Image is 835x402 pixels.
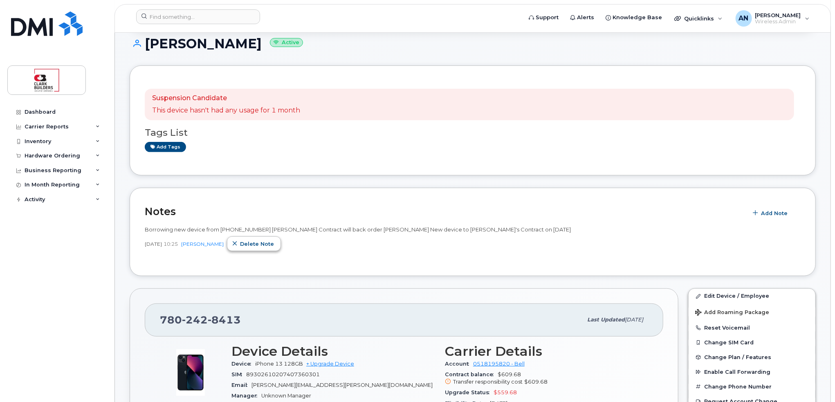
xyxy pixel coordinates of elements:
a: + Upgrade Device [306,361,354,367]
iframe: Messenger Launcher [799,366,829,396]
button: Delete note [227,236,281,251]
span: Delete note [240,240,274,248]
span: 8413 [208,314,241,326]
span: Quicklinks [684,15,714,22]
span: Last updated [587,317,625,323]
span: Alerts [577,13,594,22]
span: Knowledge Base [613,13,662,22]
button: Change Phone Number [689,380,815,394]
span: $559.68 [494,389,517,395]
span: Upgrade Status [445,389,494,395]
button: Enable Call Forwarding [689,365,815,380]
span: Email [231,382,251,388]
span: 10:25 [164,240,178,247]
span: Device [231,361,255,367]
a: Edit Device / Employee [689,289,815,303]
img: image20231002-3703462-1ig824h.jpeg [166,348,215,397]
h3: Carrier Details [445,344,649,359]
span: Support [536,13,559,22]
button: Change SIM Card [689,335,815,350]
span: Add Note [761,209,788,217]
h2: Notes [145,205,744,218]
span: AN [739,13,749,23]
div: Adam Nguyen [730,10,815,27]
span: Enable Call Forwarding [704,369,770,375]
span: 89302610207407360301 [246,371,320,377]
input: Find something... [136,9,260,24]
span: Contract balance [445,371,498,377]
span: iPhone 13 128GB [255,361,303,367]
a: Knowledge Base [600,9,668,26]
button: Change Plan / Features [689,350,815,365]
a: Alerts [564,9,600,26]
span: Add Roaming Package [695,309,769,317]
button: Add Note [748,206,795,221]
span: [DATE] [145,240,162,247]
span: 780 [160,314,241,326]
a: [PERSON_NAME] [181,241,224,247]
p: Suspension Candidate [152,94,300,103]
span: [PERSON_NAME][EMAIL_ADDRESS][PERSON_NAME][DOMAIN_NAME] [251,382,433,388]
a: 0518195820 - Bell [473,361,525,367]
span: Unknown Manager [261,393,311,399]
span: [DATE] [625,317,643,323]
span: [PERSON_NAME] [755,12,801,18]
a: Add tags [145,142,186,152]
a: Support [523,9,564,26]
p: This device hasn't had any usage for 1 month [152,106,300,115]
small: Active [270,38,303,47]
button: Reset Voicemail [689,321,815,335]
span: Transfer responsibility cost [453,379,523,385]
span: $609.68 [445,371,649,386]
div: Quicklinks [669,10,728,27]
span: Borrowing new device from [PHONE_NUMBER] [PERSON_NAME] Contract will back order [PERSON_NAME] New... [145,226,571,233]
h3: Device Details [231,344,435,359]
span: 242 [182,314,208,326]
h3: Tags List [145,128,801,138]
span: Change Plan / Features [704,354,771,360]
h1: [PERSON_NAME] [130,36,816,51]
span: Manager [231,393,261,399]
span: Wireless Admin [755,18,801,25]
span: $609.68 [524,379,548,385]
span: SIM [231,371,246,377]
button: Add Roaming Package [689,303,815,320]
span: Account [445,361,473,367]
